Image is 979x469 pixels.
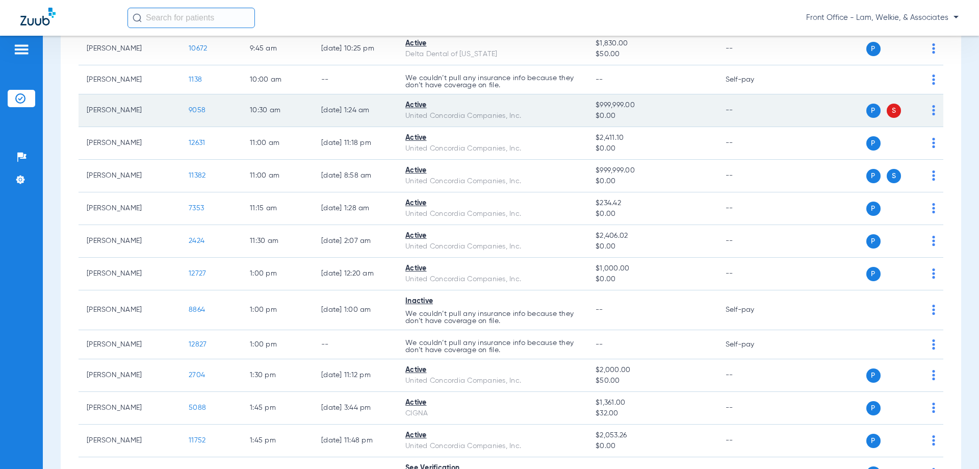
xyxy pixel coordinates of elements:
span: $2,053.26 [596,430,709,441]
span: -- [596,306,603,313]
span: $0.00 [596,143,709,154]
p: We couldn’t pull any insurance info because they don’t have coverage on file. [405,75,579,89]
td: [DATE] 3:44 PM [313,392,397,425]
span: 10672 [189,45,207,52]
td: [PERSON_NAME] [79,225,181,258]
td: -- [717,359,786,392]
td: Self-pay [717,65,786,94]
td: [PERSON_NAME] [79,392,181,425]
span: P [866,202,881,216]
td: -- [717,192,786,225]
span: 12631 [189,139,205,146]
span: $2,000.00 [596,365,709,376]
div: United Concordia Companies, Inc. [405,376,579,386]
span: $0.00 [596,176,709,187]
div: Active [405,231,579,241]
img: group-dot-blue.svg [932,43,935,54]
img: group-dot-blue.svg [932,75,935,85]
span: 8864 [189,306,205,313]
div: Active [405,133,579,143]
td: [PERSON_NAME] [79,127,181,160]
span: P [866,434,881,448]
div: Active [405,263,579,274]
span: $0.00 [596,241,709,252]
td: 11:15 AM [242,192,313,225]
td: -- [717,33,786,65]
span: $50.00 [596,49,709,60]
span: $0.00 [596,111,709,121]
td: [PERSON_NAME] [79,65,181,94]
div: United Concordia Companies, Inc. [405,143,579,154]
td: [DATE] 10:25 PM [313,33,397,65]
td: 1:00 PM [242,290,313,330]
td: [DATE] 11:18 PM [313,127,397,160]
img: group-dot-blue.svg [932,236,935,246]
span: P [866,42,881,56]
span: $1,361.00 [596,398,709,408]
div: Active [405,198,579,209]
td: -- [313,330,397,359]
span: $2,406.02 [596,231,709,241]
span: 12727 [189,270,206,277]
td: 1:45 PM [242,425,313,457]
span: $1,000.00 [596,263,709,274]
img: Search Icon [133,13,142,22]
span: 7353 [189,205,204,212]
span: P [866,136,881,151]
td: [PERSON_NAME] [79,258,181,290]
div: Active [405,365,579,376]
td: [PERSON_NAME] [79,94,181,127]
td: -- [717,225,786,258]
span: P [866,104,881,118]
td: 9:45 AM [242,33,313,65]
td: [PERSON_NAME] [79,33,181,65]
td: [DATE] 1:00 AM [313,290,397,330]
td: 10:00 AM [242,65,313,94]
span: $0.00 [596,274,709,285]
span: 11752 [189,437,205,444]
img: group-dot-blue.svg [932,105,935,115]
span: $50.00 [596,376,709,386]
td: [DATE] 8:58 AM [313,160,397,192]
img: group-dot-blue.svg [932,203,935,213]
td: [DATE] 11:12 PM [313,359,397,392]
span: 1138 [189,76,202,83]
span: S [887,169,901,183]
div: United Concordia Companies, Inc. [405,274,579,285]
img: group-dot-blue.svg [932,268,935,279]
td: [DATE] 2:07 AM [313,225,397,258]
img: Zuub Logo [20,8,56,26]
span: P [866,401,881,415]
span: P [866,169,881,183]
div: Active [405,430,579,441]
img: group-dot-blue.svg [932,339,935,350]
span: 2704 [189,372,205,379]
td: 1:00 PM [242,258,313,290]
input: Search for patients [127,8,255,28]
div: United Concordia Companies, Inc. [405,111,579,121]
span: -- [596,341,603,348]
img: group-dot-blue.svg [932,403,935,413]
span: $0.00 [596,441,709,452]
td: [PERSON_NAME] [79,160,181,192]
td: Self-pay [717,330,786,359]
img: group-dot-blue.svg [932,370,935,380]
span: $2,411.10 [596,133,709,143]
td: [PERSON_NAME] [79,359,181,392]
img: group-dot-blue.svg [932,170,935,181]
span: P [866,267,881,281]
p: We couldn’t pull any insurance info because they don’t have coverage on file. [405,339,579,354]
span: Front Office - Lam, Welkie, & Associates [806,13,959,23]
span: S [887,104,901,118]
td: 1:30 PM [242,359,313,392]
span: $999,999.00 [596,165,709,176]
div: Inactive [405,296,579,307]
span: $32.00 [596,408,709,419]
td: [DATE] 11:48 PM [313,425,397,457]
span: P [866,234,881,249]
div: Active [405,100,579,111]
span: $999,999.00 [596,100,709,111]
div: Active [405,165,579,176]
td: 11:30 AM [242,225,313,258]
span: -- [596,76,603,83]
